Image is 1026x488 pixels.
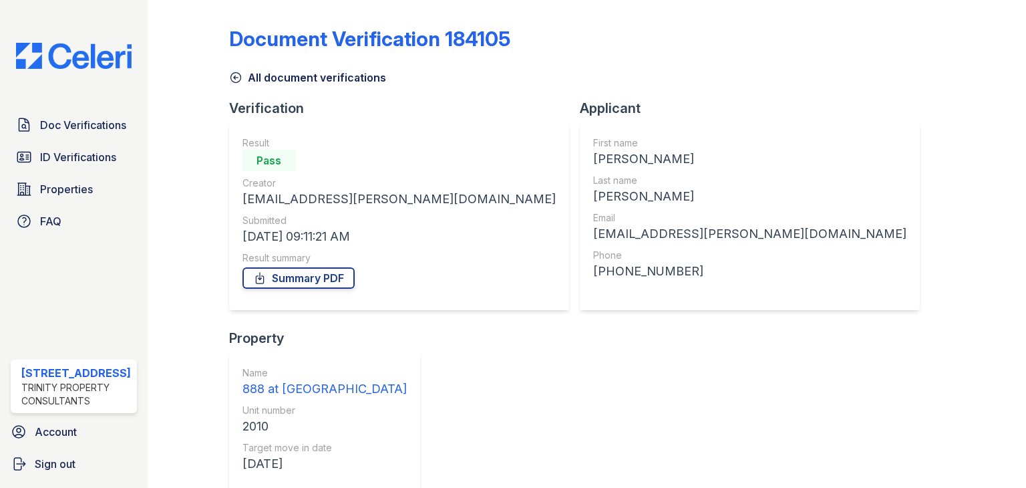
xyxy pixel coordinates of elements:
div: Document Verification 184105 [229,27,510,51]
a: Sign out [5,451,142,477]
div: [PERSON_NAME] [593,150,906,168]
a: Summary PDF [242,267,355,289]
span: FAQ [40,213,61,229]
div: [STREET_ADDRESS] [21,365,132,381]
a: Doc Verifications [11,112,137,138]
div: [EMAIL_ADDRESS][PERSON_NAME][DOMAIN_NAME] [242,190,556,209]
span: Properties [40,181,93,197]
div: Target move in date [242,441,407,455]
div: Submitted [242,214,556,227]
a: ID Verifications [11,144,137,170]
div: Pass [242,150,296,171]
div: [PERSON_NAME] [593,187,906,206]
div: Name [242,366,407,380]
a: All document verifications [229,70,386,86]
div: Last name [593,174,906,187]
div: Unit number [242,404,407,417]
a: FAQ [11,208,137,235]
div: [EMAIL_ADDRESS][PERSON_NAME][DOMAIN_NAME] [593,225,906,243]
iframe: chat widget [970,435,1013,475]
div: [PHONE_NUMBER] [593,262,906,281]
div: Verification [229,99,580,118]
div: [DATE] [242,455,407,473]
div: First name [593,136,906,150]
div: Result summary [242,251,556,265]
span: Doc Verifications [40,117,126,133]
div: Creator [242,176,556,190]
img: CE_Logo_Blue-a8612792a0a2168367f1c8372b55b34899dd931a85d93a1a3d3e32e68fde9ad4.png [5,43,142,69]
a: Account [5,418,142,445]
div: [DATE] 09:11:21 AM [242,227,556,246]
a: Name 888 at [GEOGRAPHIC_DATA] [242,366,407,398]
div: Applicant [580,99,930,118]
span: Account [35,424,77,440]
div: Result [242,136,556,150]
div: Property [229,329,431,348]
a: Properties [11,176,137,203]
div: Trinity Property Consultants [21,381,132,408]
div: 888 at [GEOGRAPHIC_DATA] [242,380,407,398]
div: Phone [593,249,906,262]
span: Sign out [35,456,75,472]
span: ID Verifications [40,149,116,165]
div: 2010 [242,417,407,436]
div: Email [593,211,906,225]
